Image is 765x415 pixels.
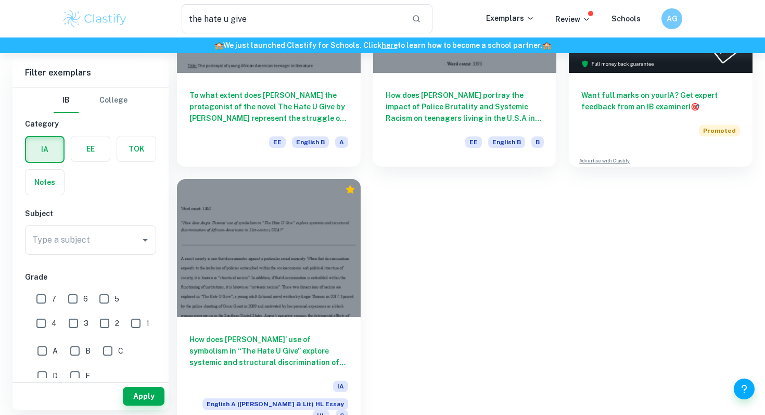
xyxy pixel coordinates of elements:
a: Schools [611,15,641,23]
span: English B [292,136,329,148]
h6: How does [PERSON_NAME]’ use of symbolism in “The Hate U Give” explore systemic and structural dis... [189,334,348,368]
h6: We just launched Clastify for Schools. Click to learn how to become a school partner. [2,40,763,51]
p: Exemplars [486,12,534,24]
h6: Category [25,118,156,130]
button: EE [71,136,110,161]
span: C [118,345,123,357]
div: Filter type choice [54,88,127,113]
button: Notes [25,170,64,195]
button: Open [138,233,152,247]
h6: How does [PERSON_NAME] portray the impact of Police Brutality and Systemic Racism on teenagers li... [386,90,544,124]
span: 5 [114,293,119,305]
p: Review [555,14,591,25]
span: IA [333,381,348,392]
span: English A ([PERSON_NAME] & Lit) HL Essay [202,398,348,410]
span: Promoted [699,125,740,136]
h6: Subject [25,208,156,219]
span: 4 [52,318,57,329]
span: EE [269,136,286,148]
span: 1 [146,318,149,329]
span: D [53,370,58,382]
button: Apply [123,387,164,406]
span: 🏫 [214,41,223,49]
span: 6 [83,293,88,305]
span: A [53,345,58,357]
button: TOK [117,136,156,161]
span: 2 [115,318,119,329]
h6: Filter exemplars [12,58,169,87]
span: B [531,136,544,148]
h6: Want full marks on your IA ? Get expert feedback from an IB examiner! [581,90,740,112]
button: IB [54,88,79,113]
h6: To what extent does [PERSON_NAME] the protagonist of the novel The Hate U Give by [PERSON_NAME] r... [189,90,348,124]
button: AG [661,8,682,29]
h6: AG [666,13,678,24]
button: IA [26,137,63,162]
button: Help and Feedback [734,379,755,399]
span: A [335,136,348,148]
span: 7 [52,293,56,305]
input: Search for any exemplars... [182,4,403,33]
span: 3 [84,318,88,329]
span: 🏫 [542,41,551,49]
h6: Grade [25,271,156,283]
span: EE [465,136,482,148]
span: 🎯 [691,103,699,111]
button: College [99,88,127,113]
a: here [381,41,398,49]
span: B [85,345,91,357]
span: E [85,370,90,382]
img: Clastify logo [62,8,128,29]
div: Premium [345,184,355,195]
span: English B [488,136,525,148]
a: Advertise with Clastify [579,157,630,165]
